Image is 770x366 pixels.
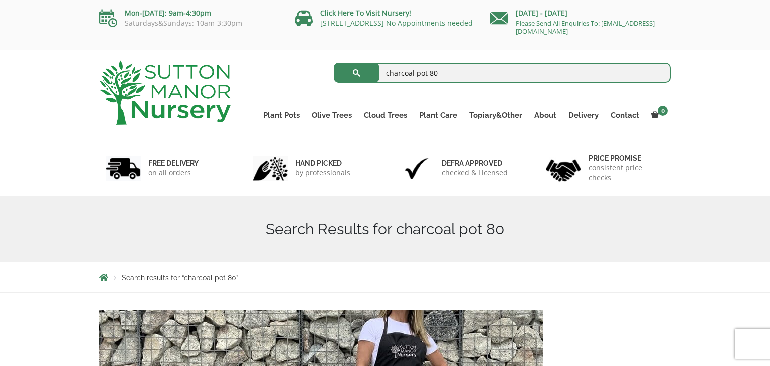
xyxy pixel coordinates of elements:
img: 1.jpg [106,156,141,181]
p: [DATE] - [DATE] [490,7,671,19]
p: Mon-[DATE]: 9am-4:30pm [99,7,280,19]
h6: hand picked [295,159,350,168]
span: 0 [658,106,668,116]
h6: Defra approved [442,159,508,168]
img: 2.jpg [253,156,288,181]
h6: FREE DELIVERY [148,159,199,168]
p: checked & Licensed [442,168,508,178]
a: Please Send All Enquiries To: [EMAIL_ADDRESS][DOMAIN_NAME] [516,19,655,36]
input: Search... [334,63,671,83]
a: Olive Trees [306,108,358,122]
h6: Price promise [589,154,665,163]
a: Plant Care [413,108,463,122]
a: Topiary&Other [463,108,528,122]
p: Saturdays&Sundays: 10am-3:30pm [99,19,280,27]
p: by professionals [295,168,350,178]
a: Delivery [562,108,605,122]
a: Plant Pots [257,108,306,122]
a: Cloud Trees [358,108,413,122]
img: 3.jpg [399,156,434,181]
nav: Breadcrumbs [99,273,671,281]
a: Click Here To Visit Nursery! [320,8,411,18]
img: 4.jpg [546,153,581,184]
h1: Search Results for charcoal pot 80 [99,220,671,238]
span: Search results for “charcoal pot 80” [122,274,238,282]
img: logo [99,60,231,125]
a: 0 [645,108,671,122]
p: consistent price checks [589,163,665,183]
a: Contact [605,108,645,122]
a: About [528,108,562,122]
a: [STREET_ADDRESS] No Appointments needed [320,18,473,28]
p: on all orders [148,168,199,178]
